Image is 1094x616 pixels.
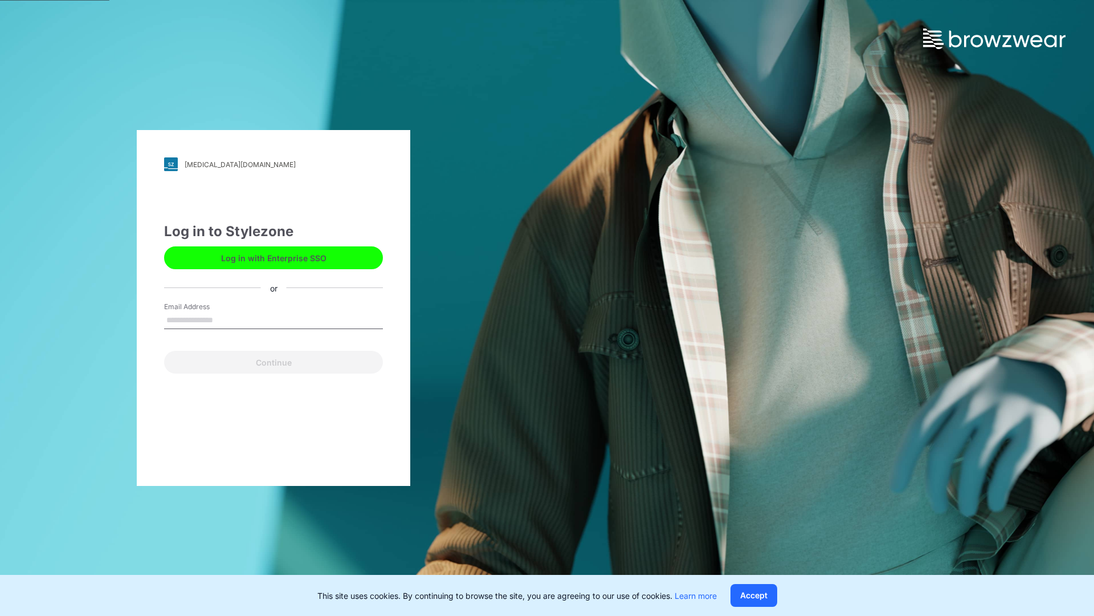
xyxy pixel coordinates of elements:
[164,221,383,242] div: Log in to Stylezone
[185,160,296,169] div: [MEDICAL_DATA][DOMAIN_NAME]
[675,591,717,601] a: Learn more
[164,246,383,269] button: Log in with Enterprise SSO
[261,282,287,294] div: or
[923,29,1066,49] img: browzwear-logo.73288ffb.svg
[730,584,777,607] button: Accept
[317,590,717,602] p: This site uses cookies. By continuing to browse the site, you are agreeing to our use of cookies.
[164,302,244,312] label: Email Address
[164,157,383,171] a: [MEDICAL_DATA][DOMAIN_NAME]
[164,157,178,171] img: svg+xml;base64,PHN2ZyB3aWR0aD0iMjgiIGhlaWdodD0iMjgiIHZpZXdCb3g9IjAgMCAyOCAyOCIgZmlsbD0ibm9uZSIgeG...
